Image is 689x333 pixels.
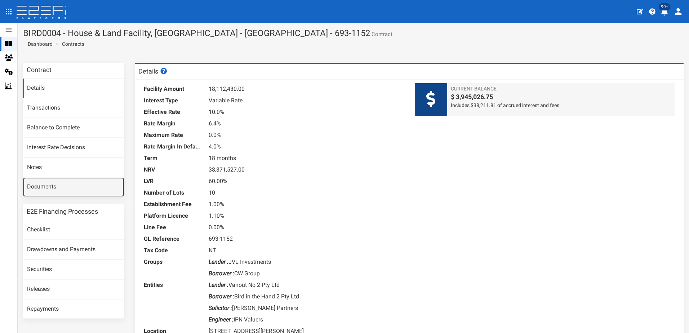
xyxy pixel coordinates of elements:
a: Checklist [23,220,124,240]
i: Solicitor : [209,305,232,311]
dt: Maximum Rate [144,129,201,141]
i: Borrower : [209,293,234,300]
a: Notes [23,158,124,177]
a: Repayments [23,299,124,319]
dd: 10.0% [209,106,404,118]
dd: 0.0% [209,129,404,141]
a: Dashboard [25,40,53,48]
dd: 18,112,430.00 [209,83,404,95]
dt: NRV [144,164,201,176]
i: Lender : [209,258,228,265]
dt: Number of Lots [144,187,201,199]
a: Balance to Complete [23,118,124,138]
i: Lender : [209,281,228,288]
a: Details [23,79,124,98]
dd: IPN Valuers [209,314,404,325]
dd: 1.00% [209,199,404,210]
dd: Variable Rate [209,95,404,106]
dd: 18 months [209,152,404,164]
dt: Term [144,152,201,164]
h1: BIRD0004 - House & Land Facility, [GEOGRAPHIC_DATA] - [GEOGRAPHIC_DATA] - 693-1152 [23,28,684,38]
dt: Groups [144,256,201,268]
dd: 6.4% [209,118,404,129]
dt: Entities [144,279,201,291]
a: Contracts [62,40,84,48]
a: Drawdowns and Payments [23,240,124,259]
a: Documents [23,177,124,197]
i: Engineer : [209,316,234,323]
dt: Rate Margin [144,118,201,129]
dd: 10 [209,187,404,199]
a: Transactions [23,98,124,118]
dd: 1.10% [209,210,404,222]
small: Contract [370,32,392,37]
dt: LVR [144,176,201,187]
dt: Platform Licence [144,210,201,222]
dt: Effective Rate [144,106,201,118]
dd: JVL Investments [209,256,404,268]
dt: GL Reference [144,233,201,245]
dt: Establishment Fee [144,199,201,210]
h3: Contract [27,67,52,73]
dd: 4.0% [209,141,404,152]
dt: Facility Amount [144,83,201,95]
dd: 38,371,527.00 [209,164,404,176]
a: Securities [23,260,124,279]
span: Dashboard [25,41,53,47]
span: $ 3,945,026.75 [451,92,671,102]
dt: Line Fee [144,222,201,233]
a: Releases [23,280,124,299]
i: Borrower : [209,270,234,277]
dd: 60.00% [209,176,404,187]
dd: CW Group [209,268,404,279]
dt: Interest Type [144,95,201,106]
a: Interest Rate Decisions [23,138,124,157]
dd: 0.00% [209,222,404,233]
dt: Rate Margin In Default [144,141,201,152]
dd: Bird in the Hand 2 Pty Ltd [209,291,404,302]
dd: [PERSON_NAME] Partners [209,302,404,314]
dd: 693-1152 [209,233,404,245]
h3: Details [138,68,168,75]
span: Includes $38,211.81 of accrued interest and fees [451,102,671,109]
dd: Vanout No 2 Pty Ltd [209,279,404,291]
span: Current Balance [451,85,671,92]
dd: NT [209,245,404,256]
h3: E2E Financing Processes [27,208,98,215]
dt: Tax Code [144,245,201,256]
